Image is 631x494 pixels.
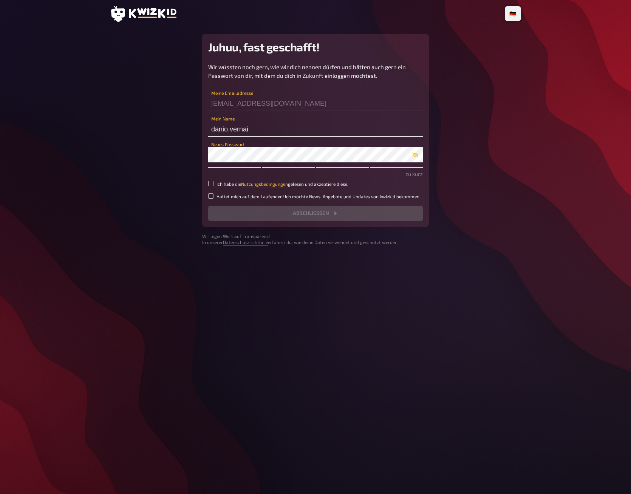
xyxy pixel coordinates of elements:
input: Mein Name [208,122,423,137]
h2: Juhuu, fast geschafft! [208,40,423,54]
a: Nutzungsbedingungen [241,181,288,187]
small: Haltet mich auf dem Laufenden! Ich möchte News, Angebote und Updates von kwizkid bekommen. [217,193,421,200]
small: Wir legen Wert auf Transparenz! In unserer erfährst du, wie deine Daten verwendet und geschützt w... [202,233,429,246]
li: 🇩🇪 [506,8,520,20]
p: Wir wüssten noch gern, wie wir dich nennen dürfen und hätten auch gern ein Passwort von dir, mit ... [208,63,423,80]
p: zu kurz [208,170,423,178]
small: Ich habe die gelesen und akzeptiere diese. [217,181,348,187]
a: Datenschutzrichtlinie [223,239,268,245]
button: Abschließen [208,206,423,221]
input: Meine Emailadresse [208,96,423,111]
